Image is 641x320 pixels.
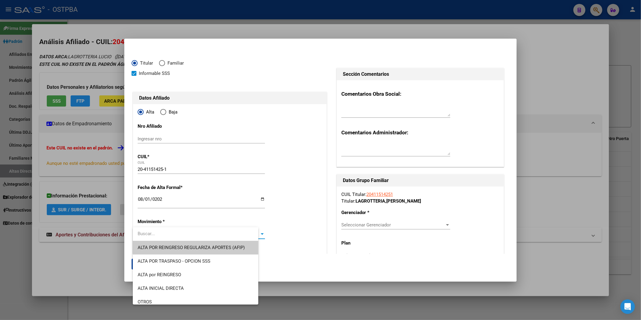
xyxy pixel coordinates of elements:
[138,299,152,305] span: OTROS
[138,245,245,250] span: ALTA POR REINGRESO REGULARIZA APORTES (AFIP)
[138,286,184,291] span: ALTA INICIAL DIRECTA
[138,258,210,264] span: ALTA POR TRASPASO - OPCION SSS
[138,272,181,277] span: ALTA por REINGRESO
[133,227,258,241] input: dropdown search
[620,299,635,314] div: Open Intercom Messenger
